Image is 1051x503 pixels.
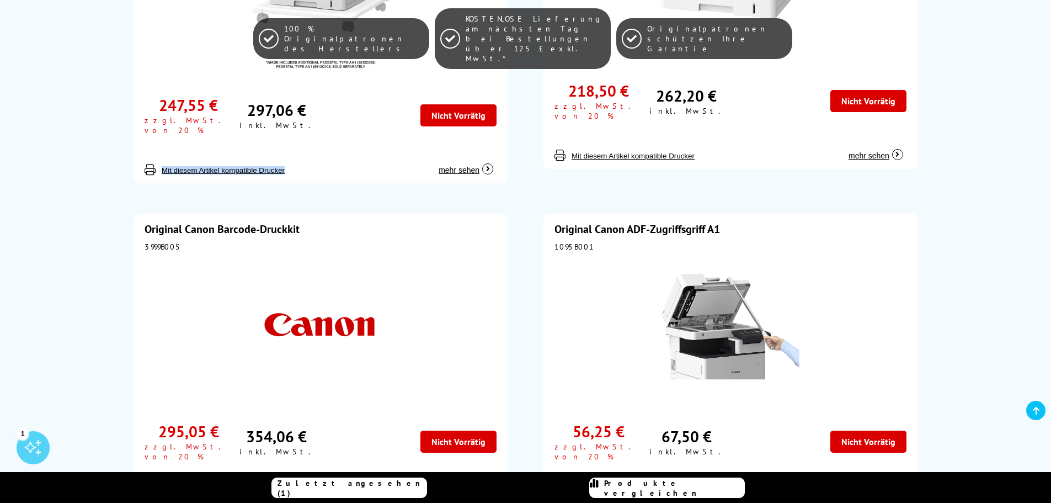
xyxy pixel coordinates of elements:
button: Mit diesem Artikel kompatible Drucker [568,151,698,161]
a: Produkte vergleichen [589,478,745,498]
font: zzgl. MwSt. von 20 % [554,101,633,121]
font: 56,25 € [573,421,625,442]
font: Nicht Vorrätig [431,110,486,121]
font: mehr sehen [849,151,889,160]
button: Mit diesem Artikel kompatible Drucker [158,166,288,175]
font: 1095B001 [554,242,594,252]
img: Canon Barcode-Druckkit [252,257,390,395]
font: 67,50 € [661,426,712,447]
font: 100 % Originalpatronen des Herstellers [284,24,406,54]
font: 354,06 € [246,426,307,447]
a: Original Canon ADF-Zugriffsgriff A1 [554,222,720,236]
font: 3999B005 [145,242,182,252]
font: Mit diesem Artikel kompatible Drucker [162,166,285,174]
font: 218,50 € [568,81,629,101]
a: Original Canon Barcode-Druckkit [145,222,300,236]
font: Nicht Vorrätig [841,96,895,107]
font: Zuletzt angesehen (1) [278,478,420,498]
font: 262,20 € [656,86,717,106]
font: Mit diesem Artikel kompatible Drucker [572,152,695,160]
font: 247,55 € [159,95,218,115]
font: inkl. MwSt. [239,447,313,457]
font: inkl. MwSt. [649,447,723,457]
button: mehr sehen [845,140,906,161]
font: inkl. MwSt. [649,106,723,116]
a: Zuletzt angesehen (1) [271,478,427,498]
font: 295,05 € [158,421,219,442]
font: 1 [20,430,24,438]
font: Nicht Vorrätig [841,436,895,447]
font: 297,06 € [247,100,306,120]
button: mehr sehen [435,154,497,175]
font: Originalpatronen schützen Ihre Garantie [647,24,767,54]
font: zzgl. MwSt. von 20 % [145,115,223,135]
img: Canon ADF-Zugriffsgriff A1 [661,257,799,395]
font: inkl. MwSt. [239,120,313,130]
font: Produkte vergleichen [604,478,697,498]
font: zzgl. MwSt. von 20 % [145,442,223,462]
font: zzgl. MwSt. von 20 % [554,442,633,462]
font: KOSTENLOSE Lieferung am nächsten Tag bei Bestellungen über 125 £ exkl. MwSt.* [466,14,603,63]
font: mehr sehen [439,166,479,174]
font: Nicht Vorrätig [431,436,486,447]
